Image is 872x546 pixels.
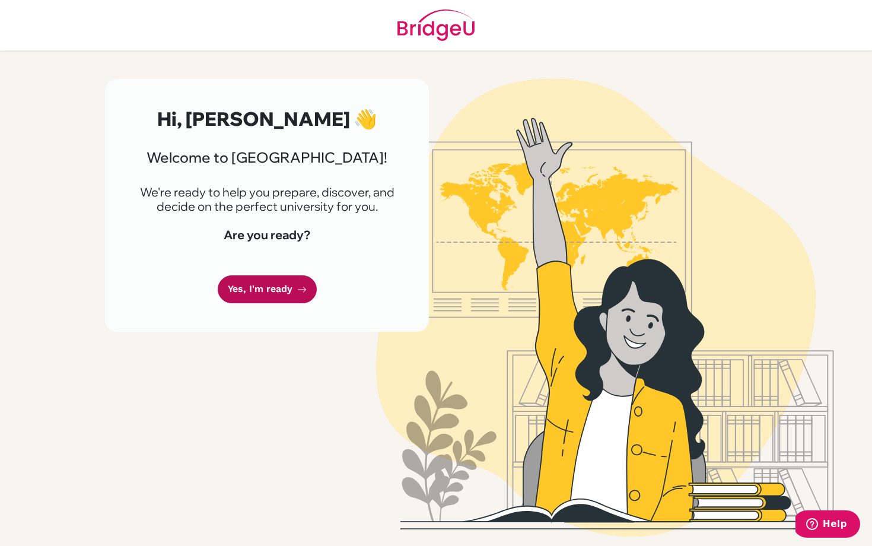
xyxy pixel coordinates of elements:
h2: Hi, [PERSON_NAME] 👋 [133,107,400,130]
p: We're ready to help you prepare, discover, and decide on the perfect university for you. [133,185,400,214]
h4: Are you ready? [133,228,400,242]
a: Yes, I'm ready [218,275,317,303]
h3: Welcome to [GEOGRAPHIC_DATA]! [133,149,400,166]
iframe: Opens a widget where you can find more information [795,510,860,540]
